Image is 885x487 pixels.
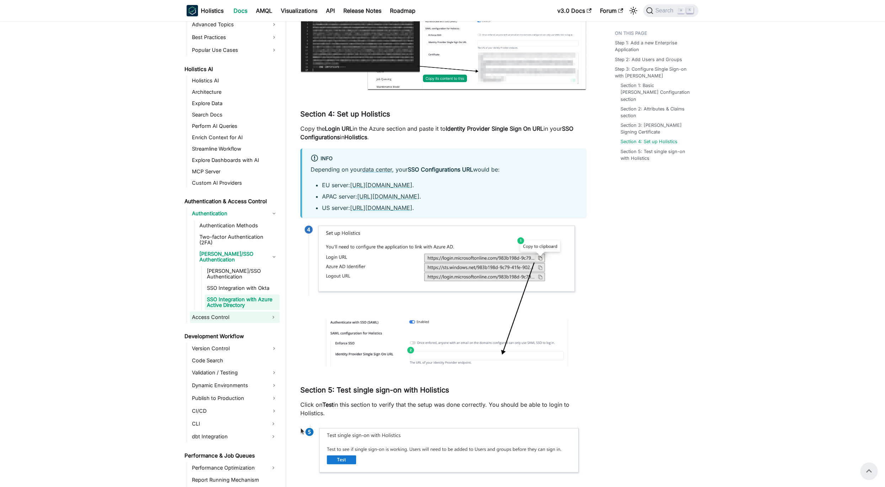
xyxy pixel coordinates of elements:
a: SSO Integration with Azure Active Directory [205,294,280,310]
button: Expand sidebar category 'dbt Integration' [267,431,280,442]
a: HolisticsHolistics [187,5,224,16]
a: MCP Server [190,167,280,177]
a: Explore Dashboards with AI [190,155,280,165]
button: Search (Command+K) [643,4,698,17]
kbd: K [686,7,693,13]
a: Code Search [190,356,280,366]
span: Search [653,7,678,14]
a: Version Control [190,343,280,354]
h3: Section 4: Set up Holistics [300,110,586,119]
button: Scroll back to top [860,462,878,480]
button: Expand sidebar category 'CLI' [267,418,280,429]
a: Section 5: Test single sign-on with Holistics [621,148,691,162]
a: Architecture [190,87,280,97]
a: CLI [190,418,267,429]
b: Holistics [201,6,224,15]
a: Performance & Job Queues [182,451,280,461]
kbd: ⌘ [677,7,685,14]
a: Holistics AI [190,76,280,86]
a: Section 1: Basic [PERSON_NAME] Configuration section [621,82,691,103]
a: Custom AI Providers [190,178,280,188]
a: v3.0 Docs [553,5,596,16]
img: Holistics [187,5,198,16]
a: Authentication & Access Control [182,196,280,206]
a: [URL][DOMAIN_NAME] [350,182,412,189]
a: [PERSON_NAME]/SSO Authentication [205,266,280,282]
a: Step 1: Add a new Enterprise Application [615,39,694,53]
a: Visualizations [277,5,322,16]
a: Explore Data [190,98,280,108]
a: Enrich Context for AI [190,132,280,142]
strong: Test [322,401,333,408]
button: Switch between dark and light mode (currently light mode) [628,5,639,16]
div: info [311,154,578,163]
a: Holistics AI [182,64,280,74]
nav: Docs sidebar [179,21,286,487]
a: Authentication Methods [197,221,280,231]
a: API [322,5,339,16]
a: Release Notes [339,5,386,16]
a: Best Practices [190,32,280,43]
a: Roadmap [386,5,420,16]
a: Section 4: Set up Holistics [621,138,677,145]
a: Report Running Mechanism [190,475,280,485]
a: Dynamic Environments [190,380,280,391]
a: Two-factor Authentication (2FA) [197,232,280,248]
a: Perform AI Queries [190,121,280,131]
li: US server: . [322,204,578,212]
a: Validation / Testing [190,367,280,378]
strong: Login URL [325,125,353,132]
strong: Holistics [344,134,367,141]
a: Streamline Workflow [190,144,280,154]
a: Search Docs [190,110,280,120]
a: Step 3: Configure Single Sign-on with [PERSON_NAME] [615,66,694,79]
strong: Identity Provider Single Sign On URL [446,125,543,132]
a: [URL][DOMAIN_NAME] [357,193,419,200]
a: Authentication [190,208,280,219]
a: Step 2: Add Users and Groups [615,56,682,63]
a: CI/CD [190,405,280,417]
a: AMQL [252,5,277,16]
a: Section 2: Attributes & Claims section [621,105,691,119]
a: Access Control [190,312,267,323]
a: [PERSON_NAME]/SSO Authentication [197,249,280,265]
a: Performance Optimization [190,462,267,474]
a: [URL][DOMAIN_NAME] [350,204,412,211]
p: Depending on your , your would be: [311,165,578,174]
a: Development Workflow [182,331,280,341]
a: Advanced Topics [190,19,280,30]
li: EU server: . [322,181,578,189]
li: APAC server: . [322,192,578,201]
a: data center [362,166,392,173]
a: Popular Use Cases [190,44,280,56]
a: Section 3: [PERSON_NAME] Signing Certificate [621,122,691,135]
strong: SSO Configurations URL [408,166,473,173]
button: Expand sidebar category 'Performance Optimization' [267,462,280,474]
h3: Section 5: Test single sign-on with Holistics [300,386,586,395]
a: Publish to Production [190,393,280,404]
a: Forum [596,5,627,16]
button: Expand sidebar category 'Access Control' [267,312,280,323]
a: SSO Integration with Okta [205,283,280,293]
a: dbt Integration [190,431,267,442]
p: Copy the in the Azure section and paste it to in your in . [300,124,586,141]
a: Docs [229,5,252,16]
p: Click on in this section to verify that the setup was done correctly. You should be able to login... [300,400,586,417]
